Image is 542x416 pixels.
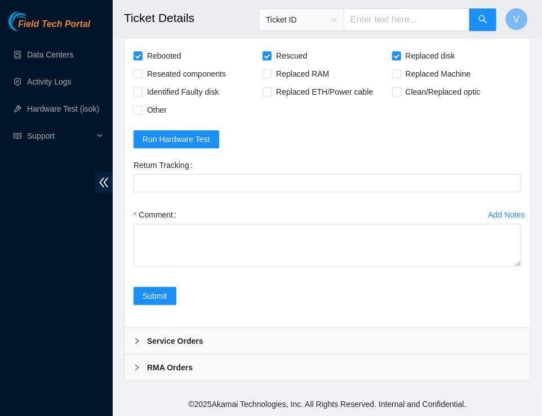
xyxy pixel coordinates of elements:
a: Akamai TechnologiesField Tech Portal [8,20,90,35]
div: Service Orders [125,328,530,354]
img: Akamai Technologies [8,11,57,31]
input: Return Tracking [134,174,521,192]
button: Submit [134,287,176,305]
span: read [14,132,21,140]
span: Reseated components [143,65,230,83]
b: RMA Orders [147,361,193,374]
label: Return Tracking [134,156,197,174]
button: V [505,8,528,30]
button: Run Hardware Test [134,130,219,148]
span: Replaced Machine [401,65,476,83]
a: Data Centers [27,50,73,59]
span: Replaced ETH/Power cable [272,83,377,101]
span: Support [27,125,94,147]
span: Rescued [272,47,312,65]
span: right [134,364,140,371]
span: Identified Faulty disk [143,83,224,101]
span: right [134,338,140,344]
label: Comment [134,206,181,224]
span: Ticket ID [266,11,337,28]
a: Activity Logs [27,77,72,86]
span: Clean/Replaced optic [401,83,485,101]
b: Service Orders [147,335,203,347]
button: search [469,8,496,31]
span: Replaced disk [401,47,460,65]
span: Run Hardware Test [143,133,210,145]
span: V [514,12,520,26]
span: Other [143,101,171,119]
span: Field Tech Portal [18,19,90,30]
div: RMA Orders [125,355,530,380]
div: Add Notes [488,211,525,219]
input: Enter text here... [344,8,470,31]
span: double-left [95,172,113,193]
span: Replaced RAM [272,65,334,83]
textarea: Comment [134,224,521,267]
span: search [478,15,487,25]
button: Add Notes [488,206,526,224]
footer: © 2025 Akamai Technologies, Inc. All Rights Reserved. Internal and Confidential. [113,392,542,416]
span: Rebooted [143,47,186,65]
a: Hardware Test (isok) [27,104,99,113]
span: Submit [143,290,167,302]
